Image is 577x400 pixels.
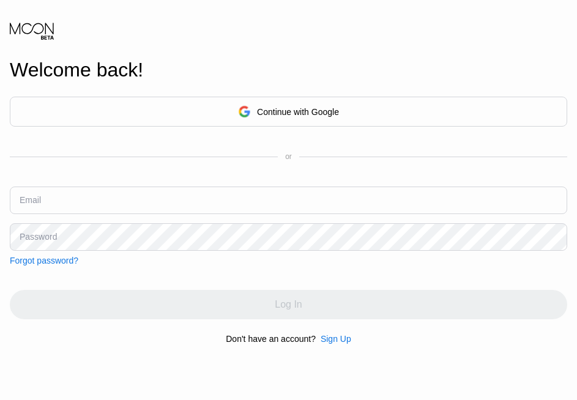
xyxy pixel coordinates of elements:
div: Forgot password? [10,256,78,265]
div: Continue with Google [257,107,339,117]
div: Sign Up [316,334,351,344]
div: Continue with Google [10,97,567,127]
div: Email [20,195,41,205]
div: Sign Up [321,334,351,344]
div: Password [20,232,57,242]
div: or [285,152,292,161]
div: Welcome back! [10,59,567,81]
div: Don't have an account? [226,334,316,344]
